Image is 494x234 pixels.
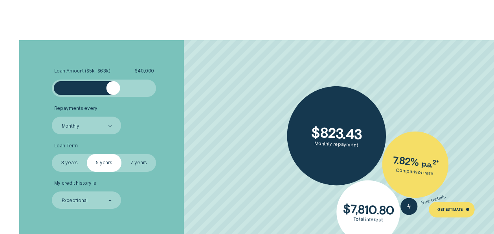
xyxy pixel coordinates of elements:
span: My credit history is [54,180,97,186]
a: Get Estimate [429,202,475,217]
label: 5 years [87,154,121,171]
div: Monthly [62,123,79,129]
div: Exceptional [62,198,88,204]
span: Loan Amount ( $5k - $63k ) [54,68,110,74]
label: 7 years [121,154,156,171]
span: See details [421,193,446,206]
span: Repayments every [54,106,97,111]
span: Loan Term [54,143,78,149]
label: 3 years [52,154,86,171]
span: $ 40,000 [135,68,154,74]
button: See details [399,188,448,217]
